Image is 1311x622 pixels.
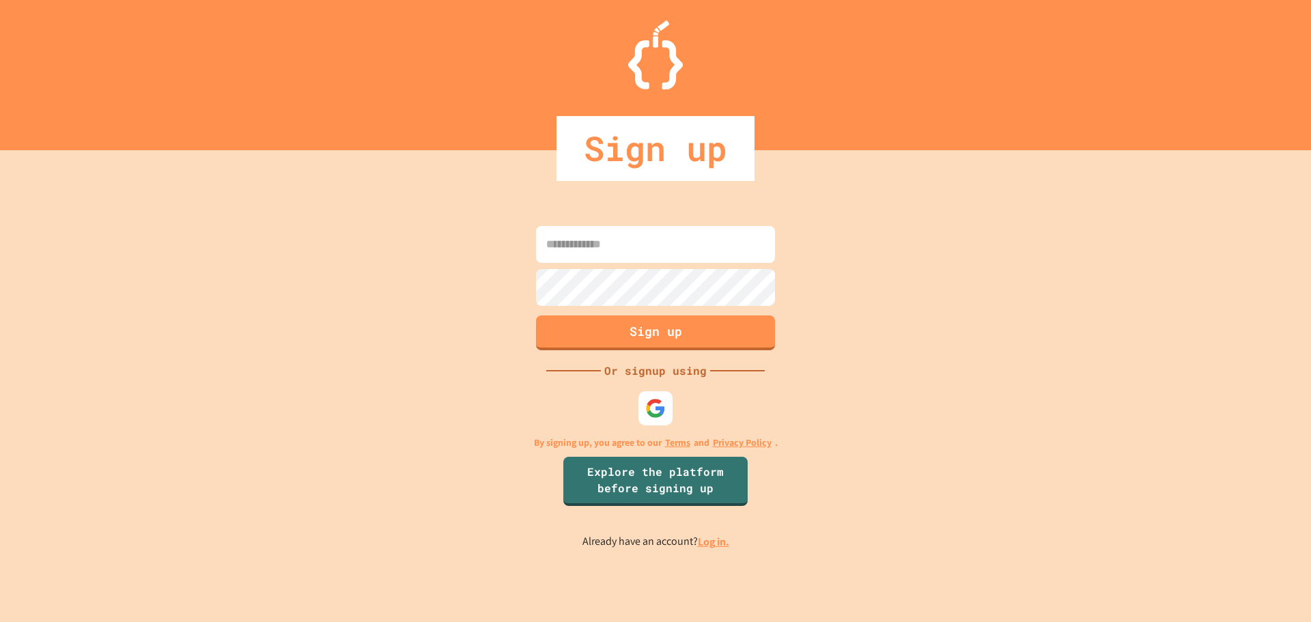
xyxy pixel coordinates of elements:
[536,315,775,350] button: Sign up
[534,436,778,450] p: By signing up, you agree to our and .
[665,436,690,450] a: Terms
[601,363,710,379] div: Or signup using
[698,535,729,549] a: Log in.
[645,398,666,419] img: google-icon.svg
[556,116,755,181] div: Sign up
[563,457,748,506] a: Explore the platform before signing up
[713,436,772,450] a: Privacy Policy
[582,533,729,550] p: Already have an account?
[628,20,683,89] img: Logo.svg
